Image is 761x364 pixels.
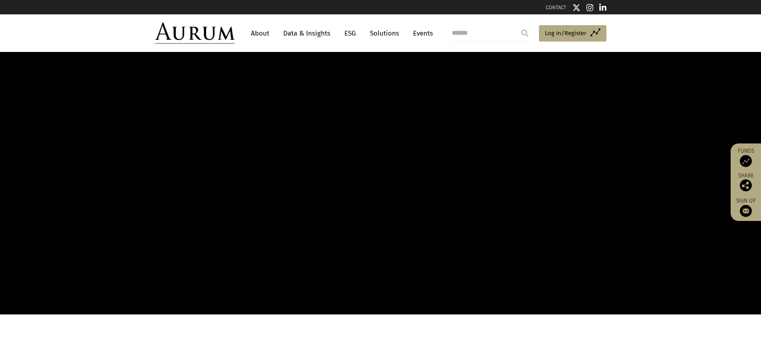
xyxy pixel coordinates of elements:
a: Sign up [735,197,757,217]
img: Instagram icon [586,4,594,12]
a: Log in/Register [539,25,606,42]
a: CONTACT [546,4,566,10]
a: Funds [735,147,757,167]
img: Access Funds [740,155,752,167]
a: ESG [340,26,360,41]
a: Solutions [366,26,403,41]
a: About [247,26,273,41]
img: Sign up to our newsletter [740,205,752,217]
img: Linkedin icon [599,4,606,12]
span: Log in/Register [545,28,586,38]
input: Submit [517,25,533,41]
img: Twitter icon [572,4,580,12]
a: Events [409,26,433,41]
img: Aurum [155,22,235,44]
div: Share [735,173,757,191]
img: Share this post [740,179,752,191]
a: Data & Insights [279,26,334,41]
